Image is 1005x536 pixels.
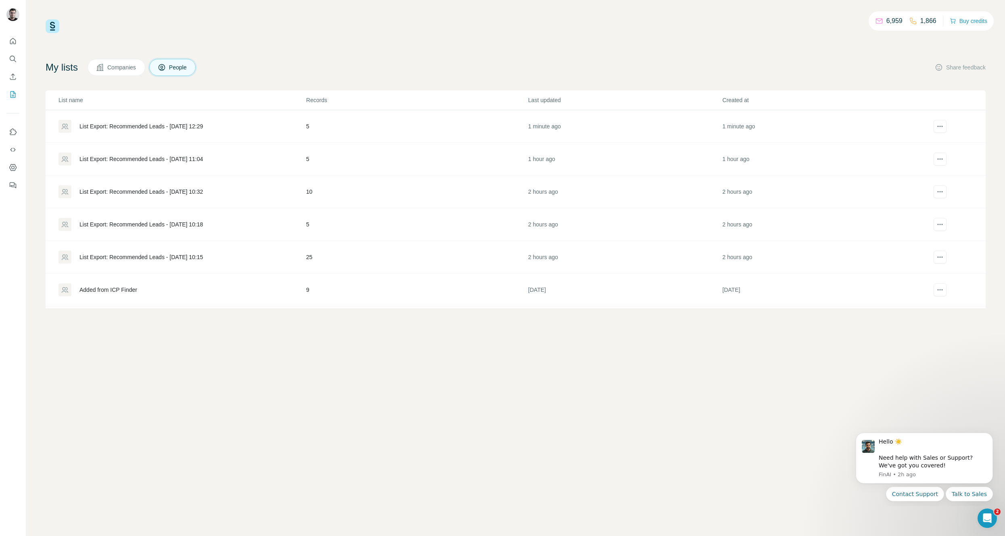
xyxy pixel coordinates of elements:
[528,96,721,104] p: Last updated
[79,188,203,196] div: List Export: Recommended Leads - [DATE] 10:32
[306,143,528,176] td: 5
[6,69,19,84] button: Enrich CSV
[306,274,528,306] td: 9
[6,142,19,157] button: Use Surfe API
[886,16,903,26] p: 6,959
[950,15,987,27] button: Buy credits
[79,220,203,228] div: List Export: Recommended Leads - [DATE] 10:18
[722,274,916,306] td: [DATE]
[6,87,19,102] button: My lists
[6,52,19,66] button: Search
[934,153,946,165] button: actions
[46,61,78,74] h4: My lists
[6,34,19,48] button: Quick start
[934,120,946,133] button: actions
[306,306,528,339] td: 6
[6,8,19,21] img: Avatar
[934,185,946,198] button: actions
[79,155,203,163] div: List Export: Recommended Leads - [DATE] 11:04
[934,283,946,296] button: actions
[934,218,946,231] button: actions
[934,251,946,264] button: actions
[528,241,722,274] td: 2 hours ago
[722,143,916,176] td: 1 hour ago
[722,208,916,241] td: 2 hours ago
[723,96,916,104] p: Created at
[528,143,722,176] td: 1 hour ago
[994,509,1001,515] span: 2
[306,208,528,241] td: 5
[306,110,528,143] td: 5
[722,176,916,208] td: 2 hours ago
[306,241,528,274] td: 25
[935,63,986,71] button: Share feedback
[169,63,188,71] span: People
[79,286,137,294] div: Added from ICP Finder
[46,19,59,33] img: Surfe Logo
[6,125,19,139] button: Use Surfe on LinkedIn
[528,208,722,241] td: 2 hours ago
[79,122,203,130] div: List Export: Recommended Leads - [DATE] 12:29
[306,96,527,104] p: Records
[107,63,137,71] span: Companies
[79,253,203,261] div: List Export: Recommended Leads - [DATE] 10:15
[6,160,19,175] button: Dashboard
[528,306,722,339] td: [DATE]
[59,96,305,104] p: List name
[306,176,528,208] td: 10
[6,178,19,193] button: Feedback
[722,241,916,274] td: 2 hours ago
[920,16,936,26] p: 1,866
[528,176,722,208] td: 2 hours ago
[528,110,722,143] td: 1 minute ago
[528,274,722,306] td: [DATE]
[722,110,916,143] td: 1 minute ago
[978,509,997,528] iframe: Intercom live chat
[722,306,916,339] td: [DATE]
[844,425,1005,506] iframe: Intercom notifications message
